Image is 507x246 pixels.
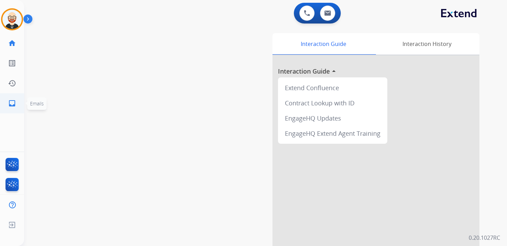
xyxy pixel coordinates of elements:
[8,39,16,47] mat-icon: home
[281,80,385,95] div: Extend Confluence
[8,79,16,87] mat-icon: history
[30,100,44,107] span: Emails
[281,95,385,111] div: Contract Lookup with ID
[281,111,385,126] div: EngageHQ Updates
[281,126,385,141] div: EngageHQ Extend Agent Training
[2,10,22,29] img: avatar
[272,33,374,55] div: Interaction Guide
[469,234,500,242] p: 0.20.1027RC
[8,59,16,67] mat-icon: list_alt
[374,33,479,55] div: Interaction History
[8,99,16,107] mat-icon: inbox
